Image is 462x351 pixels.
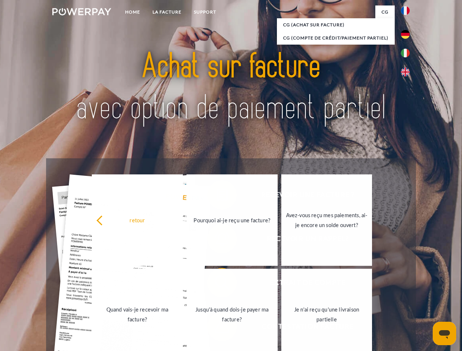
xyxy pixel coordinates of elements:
div: Jusqu'à quand dois-je payer ma facture? [191,305,273,324]
img: title-powerpay_fr.svg [70,35,392,140]
div: Avez-vous reçu mes paiements, ai-je encore un solde ouvert? [286,210,368,230]
img: it [401,49,410,57]
img: de [401,30,410,39]
a: Support [188,5,222,19]
a: CG (Compte de crédit/paiement partiel) [277,31,395,45]
img: en [401,68,410,76]
div: Pourquoi ai-je reçu une facture? [191,215,273,225]
img: fr [401,6,410,15]
a: Home [119,5,146,19]
a: LA FACTURE [146,5,188,19]
img: logo-powerpay-white.svg [52,8,111,15]
div: Je n'ai reçu qu'une livraison partielle [286,305,368,324]
div: Quand vais-je recevoir ma facture? [96,305,179,324]
a: CG (achat sur facture) [277,18,395,31]
iframe: Bouton de lancement de la fenêtre de messagerie [433,322,456,345]
a: Avez-vous reçu mes paiements, ai-je encore un solde ouvert? [281,174,372,266]
div: retour [96,215,179,225]
a: CG [375,5,395,19]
